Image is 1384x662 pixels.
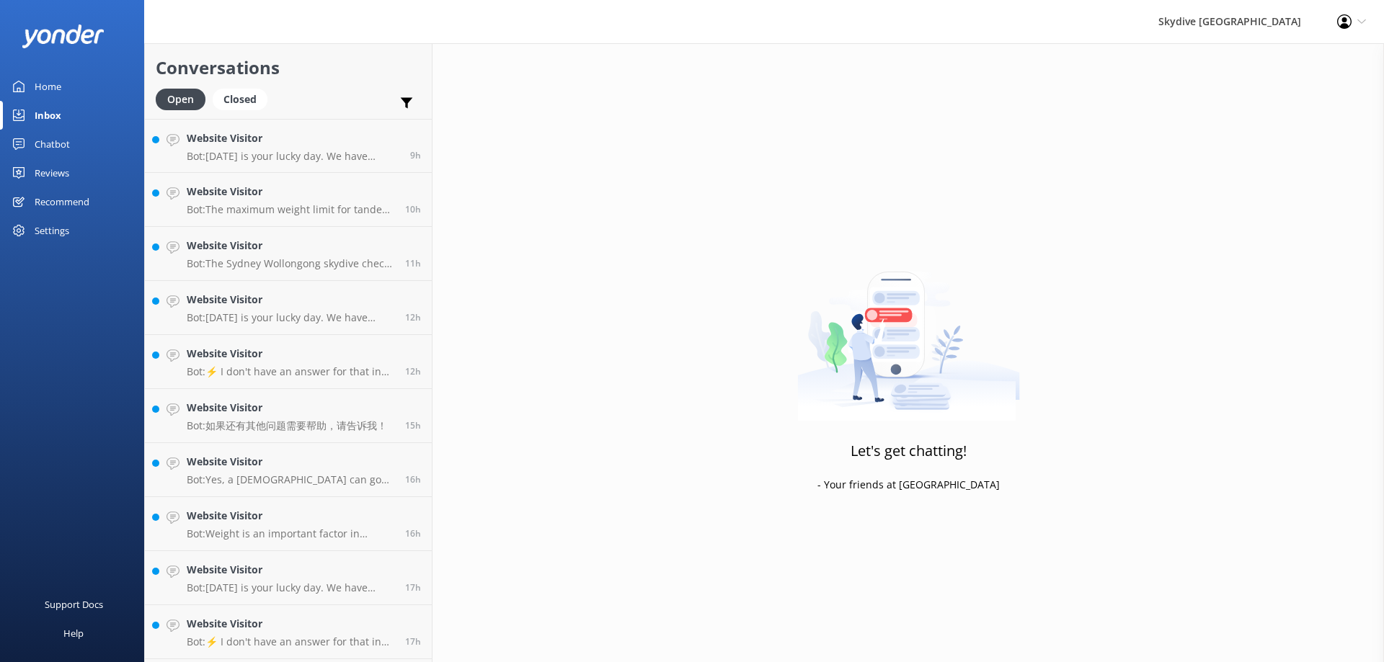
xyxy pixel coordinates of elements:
[145,119,432,173] a: Website VisitorBot:[DATE] is your lucky day. We have exclusive offers when you book direct! Visit...
[35,187,89,216] div: Recommend
[851,439,967,462] h3: Let's get chatting!
[187,203,394,216] p: Bot: The maximum weight limit for tandem skydiving varies by drop zone and day, but is generally ...
[797,241,1020,421] img: artwork of a man stealing a conversation from at giant smartphone
[187,473,394,486] p: Bot: Yes, a [DEMOGRAPHIC_DATA] can go skydiving, but they will require parental or legal guardian...
[145,605,432,659] a: Website VisitorBot:⚡ I don't have an answer for that in my knowledge base. Please try and rephras...
[35,216,69,245] div: Settings
[35,158,69,187] div: Reviews
[187,365,394,378] p: Bot: ⚡ I don't have an answer for that in my knowledge base. Please try and rephrase your questio...
[187,130,399,146] h4: Website Visitor
[187,257,394,270] p: Bot: The Sydney Wollongong skydive check-in location is at [PERSON_NAME], corner of [GEOGRAPHIC_D...
[187,508,394,524] h4: Website Visitor
[145,335,432,389] a: Website VisitorBot:⚡ I don't have an answer for that in my knowledge base. Please try and rephras...
[817,477,1000,493] p: - Your friends at [GEOGRAPHIC_DATA]
[35,72,61,101] div: Home
[156,91,213,107] a: Open
[187,346,394,362] h4: Website Visitor
[187,562,394,578] h4: Website Visitor
[405,311,421,323] span: Oct 12 2025 07:32pm (UTC +10:00) Australia/Brisbane
[187,527,394,540] p: Bot: Weight is an important factor in skydiving. If a customer weighs over 94kgs, the Reservation...
[35,130,70,158] div: Chatbot
[213,91,275,107] a: Closed
[156,54,421,81] h2: Conversations
[156,89,205,110] div: Open
[405,257,421,269] span: Oct 12 2025 08:58pm (UTC +10:00) Australia/Brisbane
[187,400,387,416] h4: Website Visitor
[145,281,432,335] a: Website VisitorBot:[DATE] is your lucky day. We have exclusive offers when you book direct! Visit...
[145,443,432,497] a: Website VisitorBot:Yes, a [DEMOGRAPHIC_DATA] can go skydiving, but they will require parental or ...
[405,473,421,486] span: Oct 12 2025 03:57pm (UTC +10:00) Australia/Brisbane
[410,149,421,161] span: Oct 12 2025 10:20pm (UTC +10:00) Australia/Brisbane
[187,311,394,324] p: Bot: [DATE] is your lucky day. We have exclusive offers when you book direct! Visit our specials ...
[187,454,394,470] h4: Website Visitor
[213,89,267,110] div: Closed
[145,551,432,605] a: Website VisitorBot:[DATE] is your lucky day. We have exclusive offers when you book direct! Visit...
[405,203,421,215] span: Oct 12 2025 09:54pm (UTC +10:00) Australia/Brisbane
[45,590,103,619] div: Support Docs
[405,581,421,594] span: Oct 12 2025 02:23pm (UTC +10:00) Australia/Brisbane
[187,581,394,594] p: Bot: [DATE] is your lucky day. We have exclusive offers when you book direct! Visit our specials ...
[187,150,399,163] p: Bot: [DATE] is your lucky day. We have exclusive offers when you book direct! Visit our specials ...
[405,419,421,431] span: Oct 12 2025 04:10pm (UTC +10:00) Australia/Brisbane
[63,619,84,648] div: Help
[187,238,394,254] h4: Website Visitor
[145,497,432,551] a: Website VisitorBot:Weight is an important factor in skydiving. If a customer weighs over 94kgs, t...
[187,292,394,308] h4: Website Visitor
[187,184,394,200] h4: Website Visitor
[405,365,421,377] span: Oct 12 2025 07:13pm (UTC +10:00) Australia/Brisbane
[22,24,105,48] img: yonder-white-logo.png
[35,101,61,130] div: Inbox
[187,419,387,432] p: Bot: 如果还有其他问题需要帮助，请告诉我！
[187,635,394,648] p: Bot: ⚡ I don't have an answer for that in my knowledge base. Please try and rephrase your questio...
[405,635,421,648] span: Oct 12 2025 02:09pm (UTC +10:00) Australia/Brisbane
[145,173,432,227] a: Website VisitorBot:The maximum weight limit for tandem skydiving varies by drop zone and day, but...
[145,227,432,281] a: Website VisitorBot:The Sydney Wollongong skydive check-in location is at [PERSON_NAME], corner of...
[187,616,394,632] h4: Website Visitor
[145,389,432,443] a: Website VisitorBot:如果还有其他问题需要帮助，请告诉我！15h
[405,527,421,540] span: Oct 12 2025 03:55pm (UTC +10:00) Australia/Brisbane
